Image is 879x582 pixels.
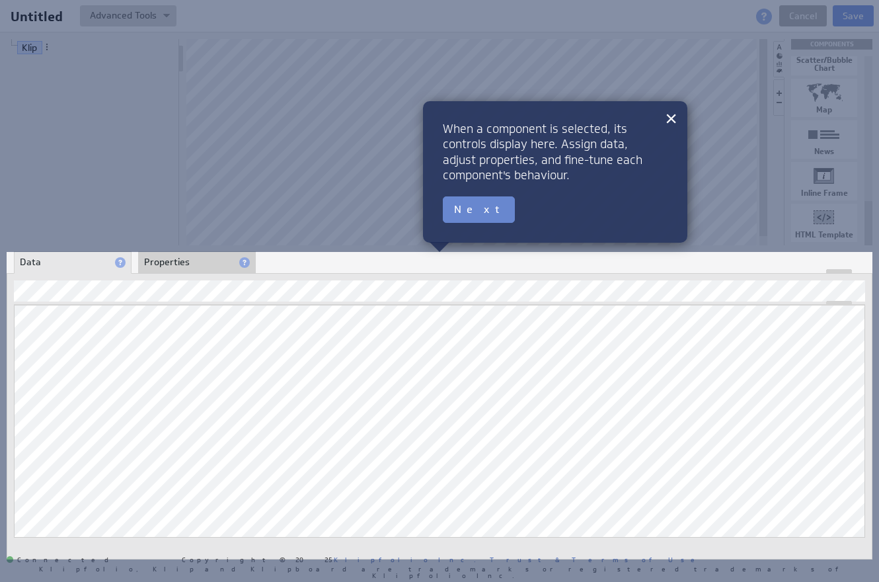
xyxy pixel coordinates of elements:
[490,555,704,564] a: Trust & Terms of Use
[182,556,476,563] span: Copyright © 2025
[443,196,515,223] button: Next
[7,556,116,564] span: Connected: ID: dpnc-23 Online: true
[443,121,661,183] h3: When a component is selected, its controls display here. Assign data, adjust properties, and fine...
[334,555,476,564] a: Klipfolio Inc.
[665,105,677,132] button: Close
[138,251,256,274] li: Properties
[14,251,132,274] li: Data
